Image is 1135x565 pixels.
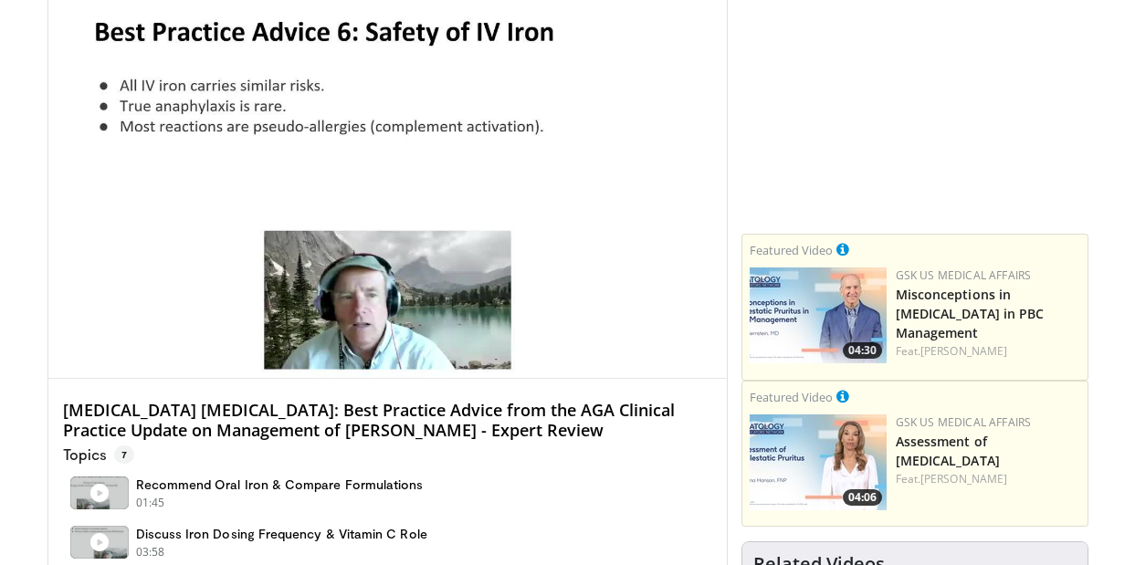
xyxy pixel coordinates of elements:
small: Featured Video [750,389,833,405]
h4: Recommend Oral Iron & Compare Formulations [136,476,424,493]
img: 31b7e813-d228-42d3-be62-e44350ef88b5.jpg.150x105_q85_crop-smart_upscale.jpg [750,414,887,510]
h4: [MEDICAL_DATA] [MEDICAL_DATA]: Best Practice Advice from the AGA Clinical Practice Update on Mana... [63,401,712,440]
span: 7 [114,445,134,464]
a: 04:30 [750,267,887,363]
small: Featured Video [750,242,833,258]
img: aa8aa058-1558-4842-8c0c-0d4d7a40e65d.jpg.150x105_q85_crop-smart_upscale.jpg [750,267,887,363]
span: 04:30 [843,342,882,359]
a: GSK US Medical Affairs [896,414,1032,430]
a: 04:06 [750,414,887,510]
p: Topics [63,445,134,464]
p: 03:58 [136,544,165,560]
span: 04:06 [843,489,882,506]
a: [PERSON_NAME] [920,471,1007,487]
h4: Discuss Iron Dosing Frequency & Vitamin C Role [136,526,427,542]
div: Feat. [896,471,1080,487]
a: [PERSON_NAME] [920,343,1007,359]
p: 01:45 [136,495,165,511]
div: Feat. [896,343,1080,360]
a: Misconceptions in [MEDICAL_DATA] in PBC Management [896,286,1045,341]
a: GSK US Medical Affairs [896,267,1032,283]
a: Assessment of [MEDICAL_DATA] [896,433,1000,469]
